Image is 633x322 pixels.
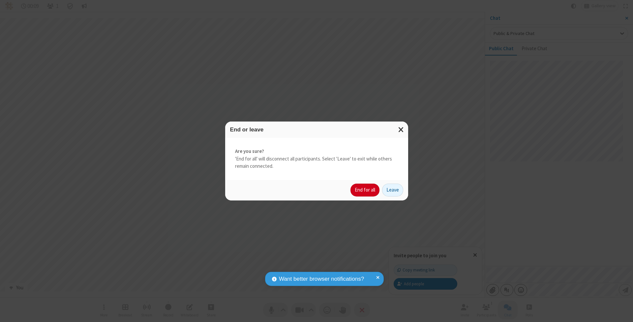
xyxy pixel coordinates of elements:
[394,122,408,138] button: Close modal
[382,184,403,197] button: Leave
[279,275,364,283] span: Want better browser notifications?
[235,148,398,155] strong: Are you sure?
[230,126,403,133] h3: End or leave
[225,138,408,180] div: 'End for all' will disconnect all participants. Select 'Leave' to exit while others remain connec...
[350,184,379,197] button: End for all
